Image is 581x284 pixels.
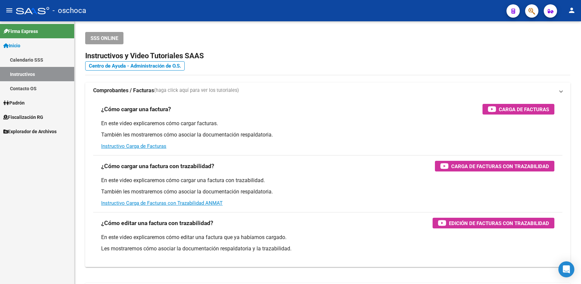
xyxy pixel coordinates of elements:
[154,87,239,94] span: (haga click aquí para ver los tutoriales)
[433,218,554,228] button: Edición de Facturas con Trazabilidad
[101,245,554,252] p: Les mostraremos cómo asociar la documentación respaldatoria y la trazabilidad.
[101,234,554,241] p: En este video explicaremos cómo editar una factura que ya habíamos cargado.
[85,61,185,71] a: Centro de Ayuda - Administración de O.S.
[101,161,214,171] h3: ¿Cómo cargar una factura con trazabilidad?
[3,114,43,121] span: Fiscalización RG
[85,99,570,267] div: Comprobantes / Facturas(haga click aquí para ver los tutoriales)
[3,42,20,49] span: Inicio
[101,120,554,127] p: En este video explicaremos cómo cargar facturas.
[101,200,223,206] a: Instructivo Carga de Facturas con Trazabilidad ANMAT
[101,105,171,114] h3: ¿Cómo cargar una factura?
[3,28,38,35] span: Firma Express
[101,218,213,228] h3: ¿Cómo editar una factura con trazabilidad?
[101,143,166,149] a: Instructivo Carga de Facturas
[3,99,25,107] span: Padrón
[91,35,118,41] span: SSS ONLINE
[499,105,549,114] span: Carga de Facturas
[101,131,554,139] p: También les mostraremos cómo asociar la documentación respaldatoria.
[558,261,574,277] div: Open Intercom Messenger
[85,50,570,62] h2: Instructivos y Video Tutoriales SAAS
[85,83,570,99] mat-expansion-panel-header: Comprobantes / Facturas(haga click aquí para ver los tutoriales)
[93,87,154,94] strong: Comprobantes / Facturas
[3,128,57,135] span: Explorador de Archivos
[53,3,86,18] span: - oschoca
[568,6,576,14] mat-icon: person
[5,6,13,14] mat-icon: menu
[449,219,549,227] span: Edición de Facturas con Trazabilidad
[435,161,554,171] button: Carga de Facturas con Trazabilidad
[85,32,123,44] button: SSS ONLINE
[451,162,549,170] span: Carga de Facturas con Trazabilidad
[101,188,554,195] p: También les mostraremos cómo asociar la documentación respaldatoria.
[101,177,554,184] p: En este video explicaremos cómo cargar una factura con trazabilidad.
[483,104,554,115] button: Carga de Facturas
